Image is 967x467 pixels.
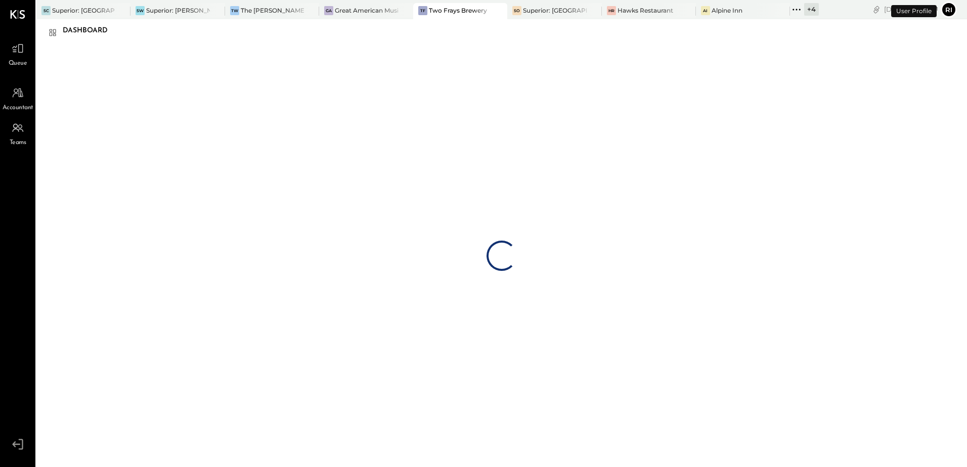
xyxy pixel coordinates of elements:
[52,6,115,15] div: Superior: [GEOGRAPHIC_DATA]
[891,5,937,17] div: User Profile
[884,5,938,14] div: [DATE]
[418,6,427,15] div: TF
[512,6,521,15] div: SO
[3,104,33,113] span: Accountant
[941,2,957,18] button: Ri
[1,118,35,148] a: Teams
[9,59,27,68] span: Queue
[324,6,333,15] div: GA
[10,138,26,148] span: Teams
[241,6,304,15] div: The [PERSON_NAME]
[335,6,398,15] div: Great American Music Hall
[701,6,710,15] div: AI
[146,6,209,15] div: Superior: [PERSON_NAME]
[523,6,586,15] div: Superior: [GEOGRAPHIC_DATA]
[1,39,35,68] a: Queue
[618,6,673,15] div: Hawks Restaurant
[712,6,742,15] div: Alpine Inn
[41,6,51,15] div: SC
[230,6,239,15] div: TW
[63,23,118,39] div: Dashboard
[871,4,882,15] div: copy link
[136,6,145,15] div: SW
[1,83,35,113] a: Accountant
[607,6,616,15] div: HR
[429,6,487,15] div: Two Frays Brewery
[804,3,819,16] div: + 4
